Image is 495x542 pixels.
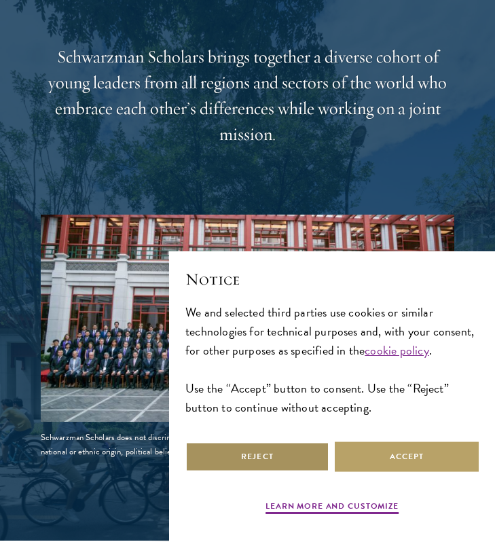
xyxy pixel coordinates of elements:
[41,431,454,459] div: Schwarzman Scholars does not discriminate on the basis of race, color, sex, sexual orientation, g...
[41,44,454,147] div: Schwarzman Scholars brings together a diverse cohort of young leaders from all regions and sector...
[185,268,479,291] h2: Notice
[335,441,479,472] button: Accept
[265,500,399,516] button: Learn more and customize
[185,303,479,417] div: We and selected third parties use cookies or similar technologies for technical purposes and, wit...
[185,441,329,472] button: Reject
[365,341,428,359] a: cookie policy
